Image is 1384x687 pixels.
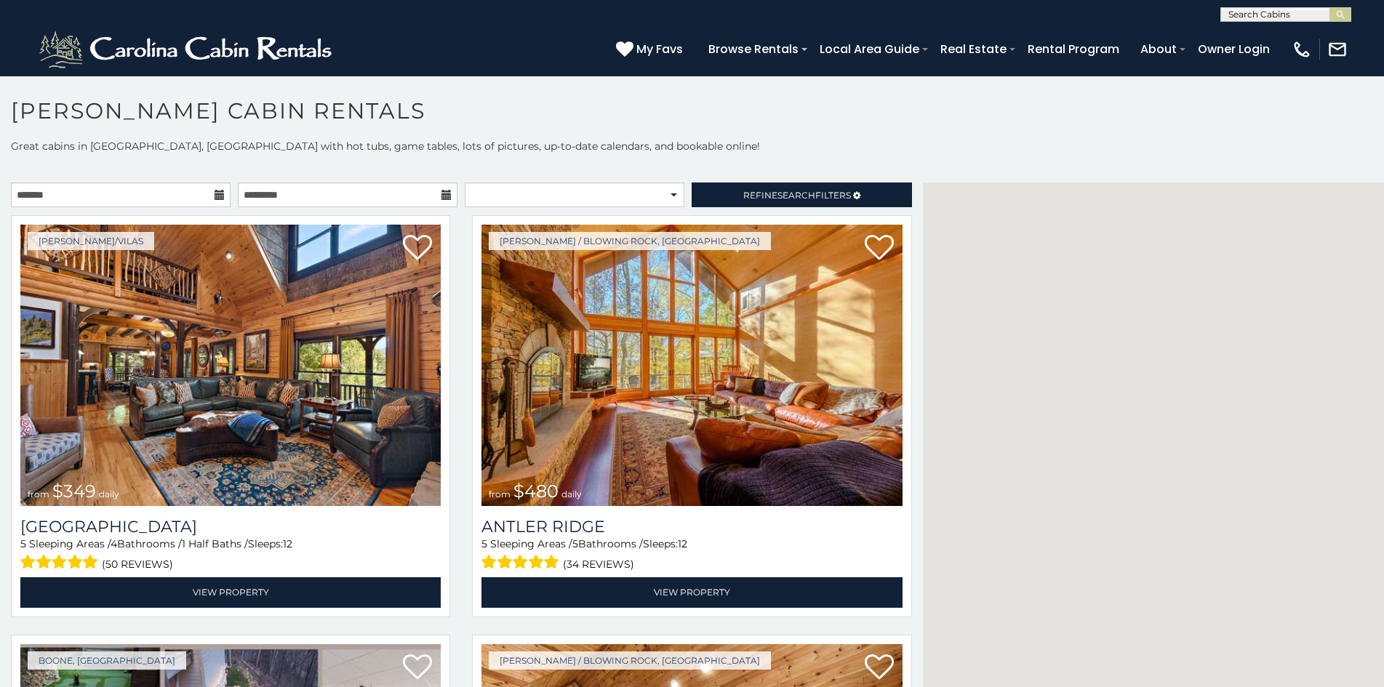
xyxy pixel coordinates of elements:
span: daily [561,489,582,499]
a: Browse Rentals [701,36,806,62]
h3: Diamond Creek Lodge [20,517,441,537]
a: Add to favorites [865,233,894,264]
span: (34 reviews) [563,555,634,574]
span: $349 [52,481,96,502]
a: Boone, [GEOGRAPHIC_DATA] [28,651,186,670]
a: About [1133,36,1184,62]
span: 12 [283,537,292,550]
span: 5 [20,537,26,550]
span: (50 reviews) [102,555,173,574]
a: Antler Ridge [481,517,902,537]
span: 12 [678,537,687,550]
span: 1 Half Baths / [182,537,248,550]
a: Antler Ridge from $480 daily [481,225,902,506]
a: View Property [481,577,902,607]
a: View Property [20,577,441,607]
span: Refine Filters [743,190,851,201]
span: Search [777,190,815,201]
div: Sleeping Areas / Bathrooms / Sleeps: [20,537,441,574]
a: Owner Login [1191,36,1277,62]
img: mail-regular-white.png [1327,39,1348,60]
img: Diamond Creek Lodge [20,225,441,506]
span: 5 [572,537,578,550]
span: My Favs [636,40,683,58]
a: Add to favorites [403,653,432,683]
a: Real Estate [933,36,1014,62]
a: Rental Program [1020,36,1127,62]
a: [PERSON_NAME]/Vilas [28,232,154,250]
img: Antler Ridge [481,225,902,506]
a: [PERSON_NAME] / Blowing Rock, [GEOGRAPHIC_DATA] [489,232,771,250]
span: daily [99,489,119,499]
a: [PERSON_NAME] / Blowing Rock, [GEOGRAPHIC_DATA] [489,651,771,670]
span: 5 [481,537,487,550]
span: $480 [513,481,559,502]
a: Diamond Creek Lodge from $349 daily [20,225,441,506]
span: from [28,489,49,499]
a: Add to favorites [865,653,894,683]
img: White-1-2.png [36,28,338,71]
img: phone-regular-white.png [1292,39,1312,60]
a: RefineSearchFilters [692,182,911,207]
a: Add to favorites [403,233,432,264]
div: Sleeping Areas / Bathrooms / Sleeps: [481,537,902,574]
span: 4 [111,537,117,550]
a: My Favs [616,40,687,59]
span: from [489,489,511,499]
a: [GEOGRAPHIC_DATA] [20,517,441,537]
a: Local Area Guide [812,36,927,62]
